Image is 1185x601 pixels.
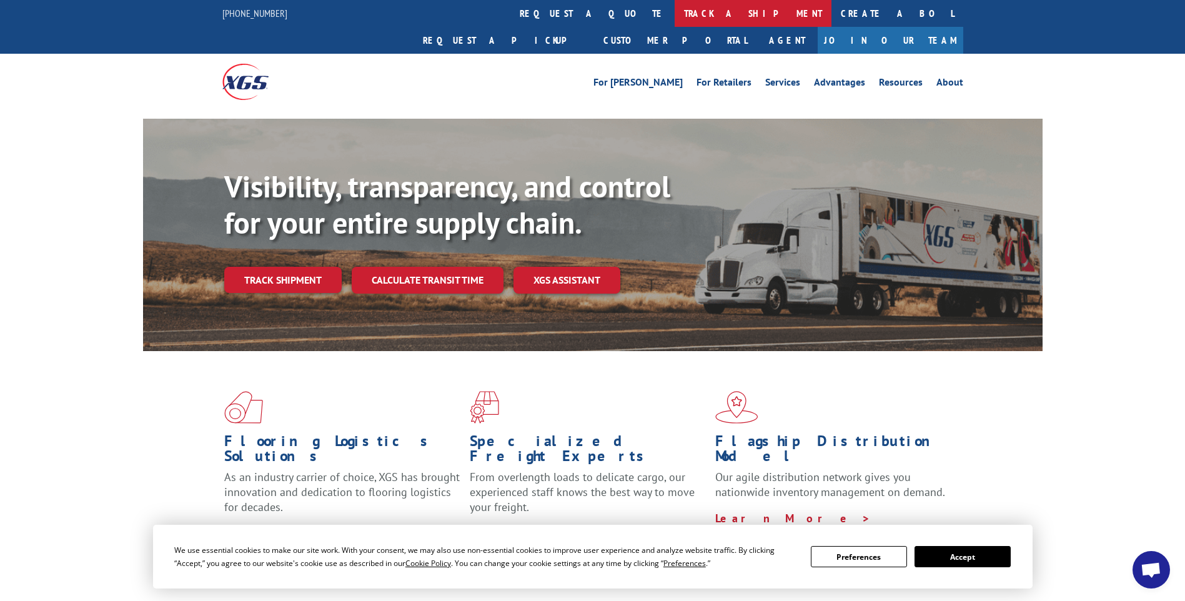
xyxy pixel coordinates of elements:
[879,77,923,91] a: Resources
[765,77,800,91] a: Services
[818,27,963,54] a: Join Our Team
[697,77,751,91] a: For Retailers
[594,27,756,54] a: Customer Portal
[470,470,706,525] p: From overlength loads to delicate cargo, our experienced staff knows the best way to move your fr...
[513,267,620,294] a: XGS ASSISTANT
[224,167,670,242] b: Visibility, transparency, and control for your entire supply chain.
[470,391,499,424] img: xgs-icon-focused-on-flooring-red
[915,546,1011,567] button: Accept
[153,525,1033,589] div: Cookie Consent Prompt
[224,434,460,470] h1: Flooring Logistics Solutions
[414,27,594,54] a: Request a pickup
[352,267,503,294] a: Calculate transit time
[1133,551,1170,589] div: Open chat
[715,391,758,424] img: xgs-icon-flagship-distribution-model-red
[811,546,907,567] button: Preferences
[222,7,287,19] a: [PHONE_NUMBER]
[224,391,263,424] img: xgs-icon-total-supply-chain-intelligence-red
[715,511,871,525] a: Learn More >
[593,77,683,91] a: For [PERSON_NAME]
[224,470,460,514] span: As an industry carrier of choice, XGS has brought innovation and dedication to flooring logistics...
[756,27,818,54] a: Agent
[405,558,451,569] span: Cookie Policy
[936,77,963,91] a: About
[470,434,706,470] h1: Specialized Freight Experts
[224,267,342,293] a: Track shipment
[174,544,796,570] div: We use essential cookies to make our site work. With your consent, we may also use non-essential ...
[814,77,865,91] a: Advantages
[715,470,945,499] span: Our agile distribution network gives you nationwide inventory management on demand.
[715,434,951,470] h1: Flagship Distribution Model
[663,558,706,569] span: Preferences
